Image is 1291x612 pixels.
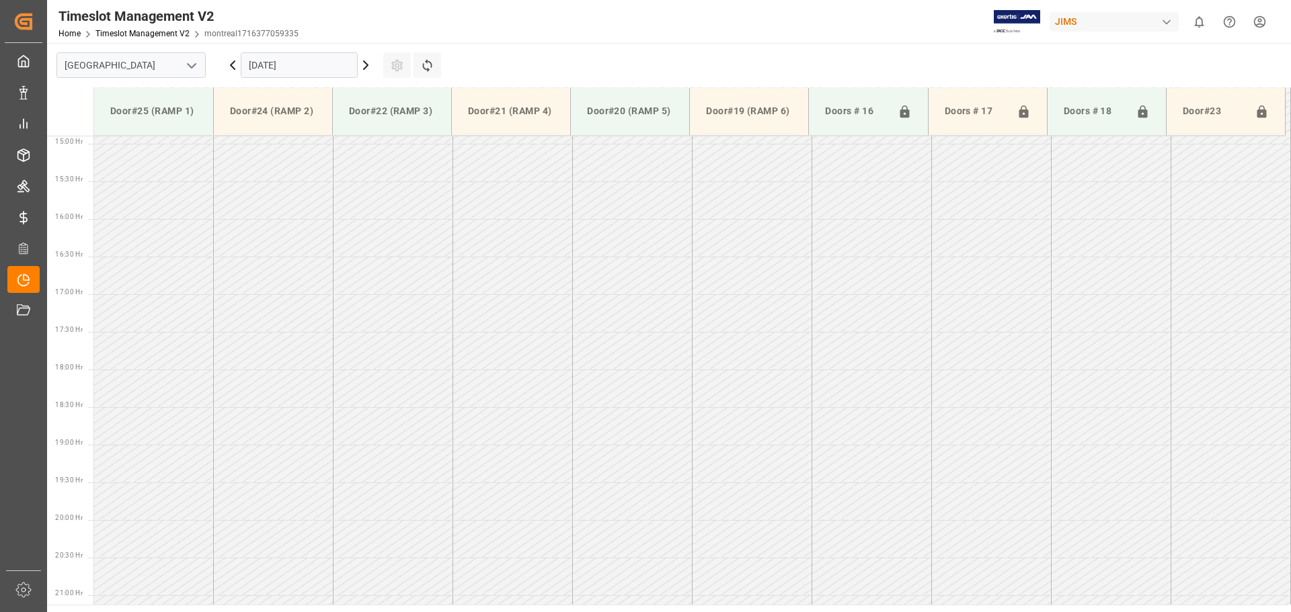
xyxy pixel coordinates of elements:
span: 16:30 Hr [55,251,83,258]
span: 15:30 Hr [55,175,83,183]
span: 20:00 Hr [55,514,83,521]
span: 19:00 Hr [55,439,83,446]
div: Door#22 (RAMP 3) [344,99,440,124]
div: Doors # 16 [820,99,892,124]
span: 15:00 Hr [55,138,83,145]
div: JIMS [1050,12,1179,32]
span: 17:30 Hr [55,326,83,333]
div: Door#25 (RAMP 1) [105,99,202,124]
div: Doors # 17 [939,99,1011,124]
button: Help Center [1214,7,1245,37]
a: Home [58,29,81,38]
span: 19:30 Hr [55,476,83,484]
div: Door#23 [1177,99,1249,124]
input: DD.MM.YYYY [241,52,358,78]
button: open menu [181,55,201,76]
span: 18:00 Hr [55,363,83,371]
span: 18:30 Hr [55,401,83,408]
button: JIMS [1050,9,1184,34]
input: Type to search/select [56,52,206,78]
div: Door#20 (RAMP 5) [582,99,678,124]
span: 21:00 Hr [55,589,83,597]
div: Timeslot Management V2 [58,6,299,26]
a: Timeslot Management V2 [95,29,190,38]
div: Door#21 (RAMP 4) [463,99,559,124]
span: 16:00 Hr [55,213,83,220]
div: Doors # 18 [1058,99,1130,124]
span: 20:30 Hr [55,552,83,559]
img: Exertis%20JAM%20-%20Email%20Logo.jpg_1722504956.jpg [994,10,1040,34]
div: Door#19 (RAMP 6) [701,99,797,124]
div: Door#24 (RAMP 2) [225,99,321,124]
span: 17:00 Hr [55,288,83,296]
button: show 0 new notifications [1184,7,1214,37]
